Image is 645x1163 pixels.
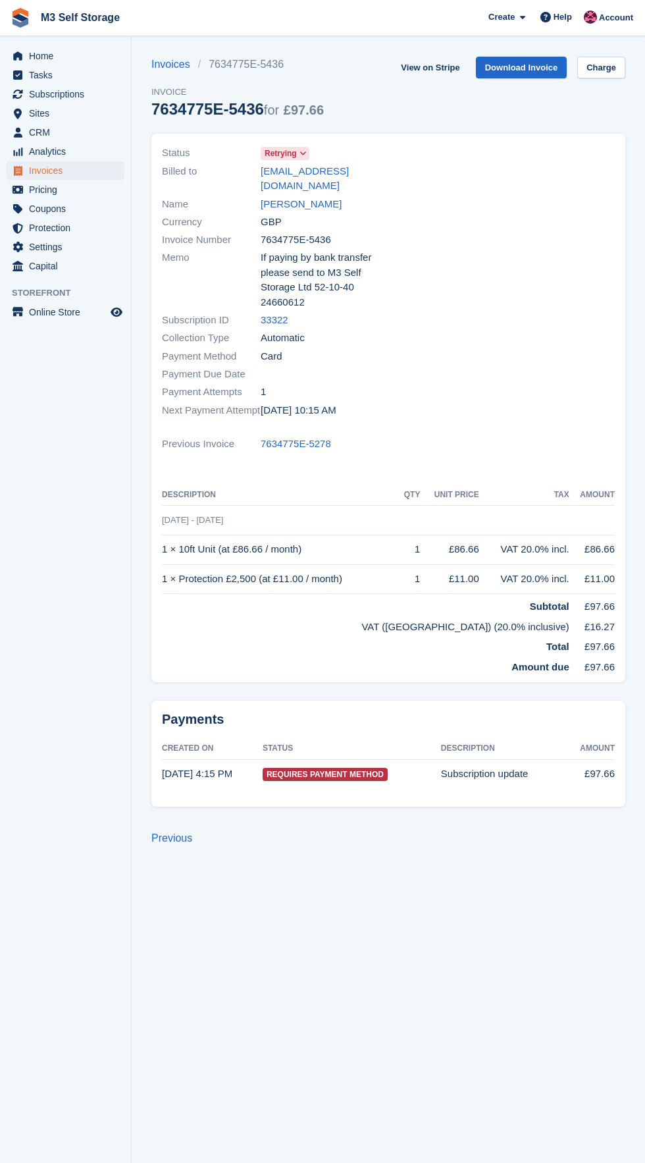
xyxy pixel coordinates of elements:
td: £97.66 [565,759,615,788]
span: Name [162,197,261,212]
td: £16.27 [569,614,615,635]
th: Created On [162,738,263,759]
span: £97.66 [284,103,324,117]
a: menu [7,142,124,161]
img: Nick Jones [584,11,597,24]
td: 1 [399,535,420,564]
span: Storefront [12,286,131,300]
a: Download Invoice [476,57,567,78]
a: Charge [577,57,625,78]
span: Payment Method [162,349,261,364]
td: £97.66 [569,655,615,675]
th: Amount [565,738,615,759]
a: menu [7,161,124,180]
a: Preview store [109,304,124,320]
a: menu [7,85,124,103]
a: [PERSON_NAME] [261,197,342,212]
a: 33322 [261,313,288,328]
span: Requires Payment Method [263,768,388,781]
th: Unit Price [420,485,478,506]
span: Account [599,11,633,24]
a: menu [7,123,124,142]
span: Capital [29,257,108,275]
a: [EMAIL_ADDRESS][DOMAIN_NAME] [261,164,380,194]
a: menu [7,257,124,275]
td: Subscription update [441,759,565,788]
span: Next Payment Attempt [162,403,261,418]
td: £97.66 [569,594,615,614]
div: VAT 20.0% incl. [479,542,569,557]
th: Amount [569,485,615,506]
a: Previous [151,832,192,844]
span: Coupons [29,200,108,218]
span: Previous Invoice [162,437,261,452]
span: CRM [29,123,108,142]
span: Subscription ID [162,313,261,328]
a: Invoices [151,57,198,72]
span: Subscriptions [29,85,108,103]
a: menu [7,303,124,321]
span: Help [554,11,572,24]
img: stora-icon-8386f47178a22dfd0bd8f6a31ec36ba5ce8667c1dd55bd0f319d3a0aa187defe.svg [11,8,30,28]
td: £11.00 [569,564,615,594]
span: Home [29,47,108,65]
span: [DATE] - [DATE] [162,515,223,525]
span: Tasks [29,66,108,84]
a: menu [7,47,124,65]
span: Payment Attempts [162,385,261,400]
a: View on Stripe [396,57,465,78]
span: Create [488,11,515,24]
span: 7634775E-5436 [261,232,331,248]
strong: Total [546,641,569,652]
th: Description [441,738,565,759]
a: Retrying [261,146,309,161]
span: Automatic [261,331,305,346]
a: menu [7,219,124,237]
span: Sites [29,104,108,122]
span: Memo [162,250,261,310]
th: QTY [399,485,420,506]
span: If paying by bank transfer please send to M3 Self Storage Ltd 52-10-40 24660612 [261,250,380,310]
span: Payment Due Date [162,367,261,382]
a: M3 Self Storage [36,7,125,28]
a: menu [7,180,124,199]
span: Pricing [29,180,108,199]
span: Analytics [29,142,108,161]
a: menu [7,66,124,84]
a: 7634775E-5278 [261,437,331,452]
th: Description [162,485,399,506]
td: 1 × 10ft Unit (at £86.66 / month) [162,535,399,564]
time: 2025-08-14 15:15:15 UTC [162,768,232,779]
div: 7634775E-5436 [151,100,324,118]
strong: Subtotal [530,601,569,612]
nav: breadcrumbs [151,57,324,72]
div: VAT 20.0% incl. [479,572,569,587]
span: GBP [261,215,282,230]
a: menu [7,200,124,218]
span: 1 [261,385,266,400]
h2: Payments [162,711,615,728]
td: £86.66 [569,535,615,564]
span: Collection Type [162,331,261,346]
td: £11.00 [420,564,478,594]
time: 2025-08-16 09:15:17 UTC [261,403,336,418]
td: £97.66 [569,634,615,655]
span: Online Store [29,303,108,321]
span: Protection [29,219,108,237]
td: 1 × Protection £2,500 (at £11.00 / month) [162,564,399,594]
span: Currency [162,215,261,230]
td: £86.66 [420,535,478,564]
th: Tax [479,485,569,506]
td: 1 [399,564,420,594]
span: for [264,103,279,117]
strong: Amount due [511,661,569,672]
span: Status [162,146,261,161]
a: menu [7,104,124,122]
td: VAT ([GEOGRAPHIC_DATA]) (20.0% inclusive) [162,614,569,635]
span: Billed to [162,164,261,194]
span: Settings [29,238,108,256]
span: Retrying [265,148,297,159]
span: Card [261,349,282,364]
span: Invoice Number [162,232,261,248]
a: menu [7,238,124,256]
